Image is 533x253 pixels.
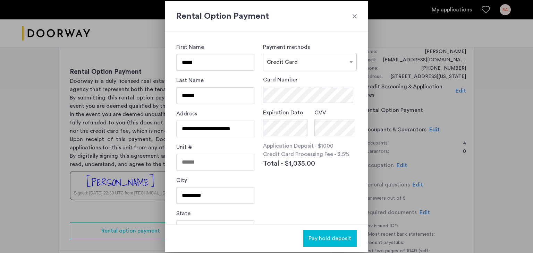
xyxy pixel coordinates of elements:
[176,209,191,218] label: State
[263,108,303,117] label: Expiration Date
[263,142,357,150] p: Application Deposit - $1000
[176,76,204,85] label: Last Name
[176,43,204,51] label: First Name
[176,10,357,23] h2: Rental Option Payment
[263,76,298,84] label: Card Number
[263,44,310,50] label: Payment methods
[176,110,197,118] label: Address
[176,143,192,151] label: Unit #
[303,230,357,247] button: button
[176,176,187,184] label: City
[308,234,351,243] span: Pay hold deposit
[263,158,315,169] span: Total - $1,035.00
[267,59,298,65] span: Credit Card
[263,150,357,158] p: Credit Card Processing Fee - 3.5%
[314,108,326,117] label: CVV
